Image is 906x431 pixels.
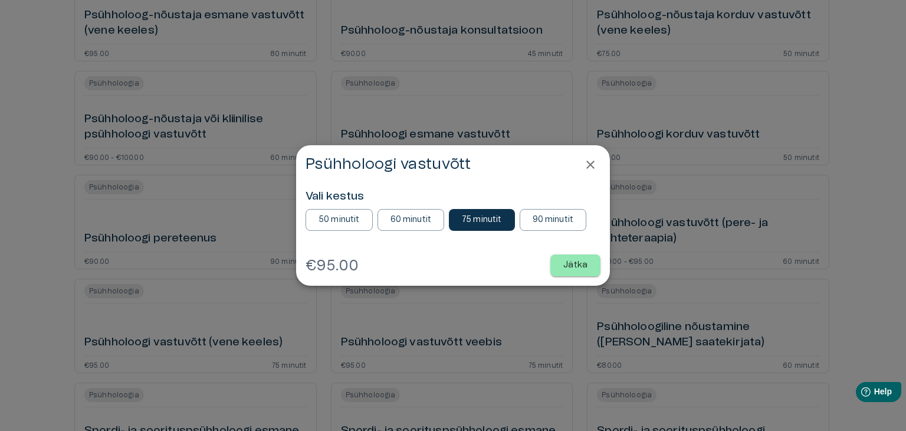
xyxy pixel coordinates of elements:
[563,259,587,272] p: Jätka
[580,155,600,175] button: Close
[550,254,600,276] button: Jätka
[390,214,432,226] p: 60 minutit
[520,209,587,231] button: 90 minutit
[306,256,359,275] h4: €95.00
[306,155,471,174] h4: Psühholoogi vastuvõtt
[319,214,360,226] p: 50 minutit
[533,214,574,226] p: 90 minutit
[462,214,502,226] p: 75 minutit
[814,377,906,410] iframe: Help widget launcher
[306,189,600,205] h6: Vali kestus
[306,209,373,231] button: 50 minutit
[377,209,445,231] button: 60 minutit
[449,209,515,231] button: 75 minutit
